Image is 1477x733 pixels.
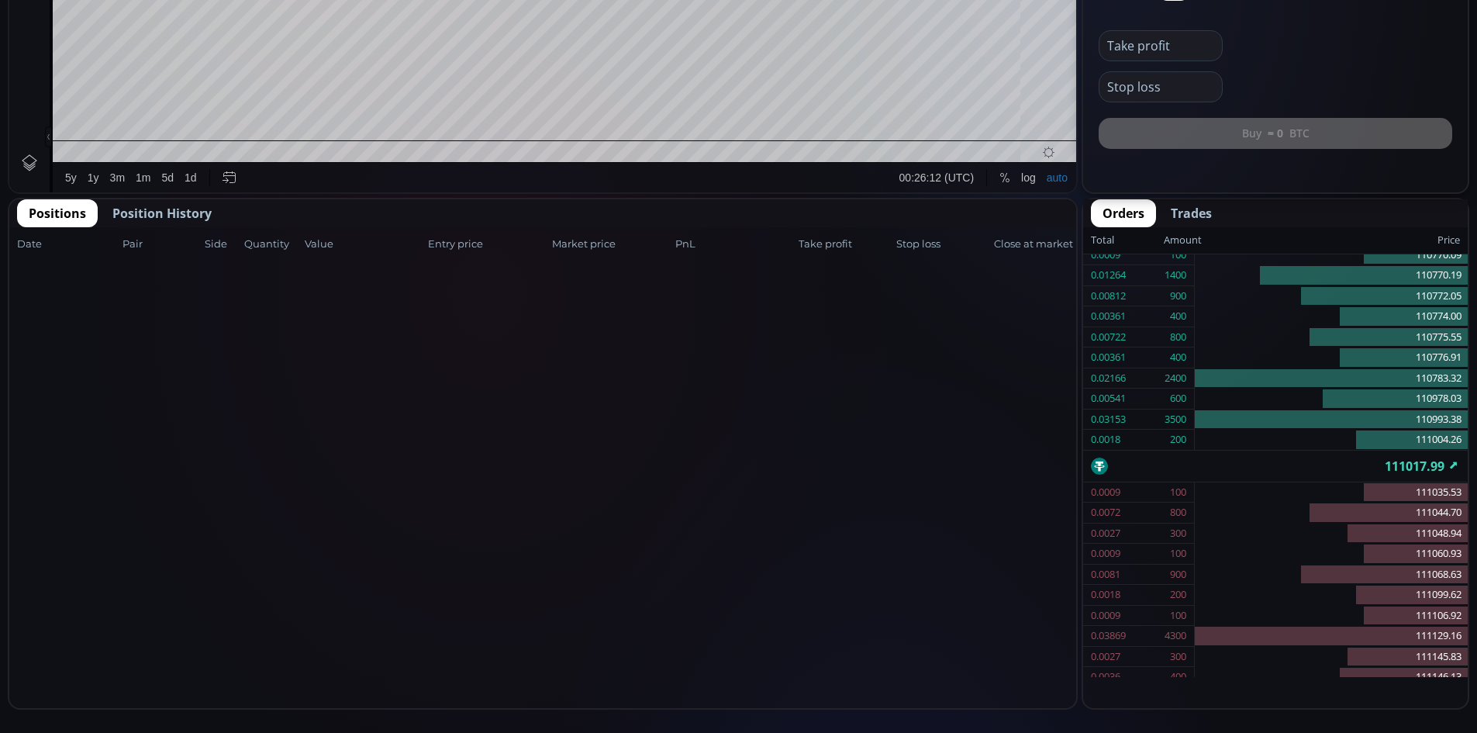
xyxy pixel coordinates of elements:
div: 110993.38 [1195,410,1468,430]
span: Quantity [244,237,300,252]
div: 2400 [1165,368,1186,389]
div: 0.0009 [1091,482,1120,503]
div: 0.03153 [1091,410,1126,430]
div: 110770.09 [1195,245,1468,266]
div: 111017.99 [1083,451,1468,482]
div: 400 [1170,347,1186,368]
button: Positions [17,199,98,227]
span: Date [17,237,118,252]
div: H [237,38,245,50]
div: Indicators [291,9,338,21]
div: 100 [1170,606,1186,626]
div: 100 [1170,544,1186,564]
span: Side [205,237,240,252]
span: Position History [112,204,212,223]
div: 111145.83 [1195,647,1468,668]
div: 1y [78,624,90,636]
div: 111099.62 [1195,585,1468,606]
div: 1 [75,36,91,50]
div: 110978.03 [1195,389,1468,410]
div: 0.0027 [1091,524,1120,544]
span: Market price [552,237,671,252]
div: 400 [1170,667,1186,687]
div: 0.01264 [1091,265,1126,285]
div: 110995.01 [185,38,232,50]
div: C [356,38,364,50]
span: Positions [29,204,86,223]
div: 110995.01 [304,38,351,50]
div: Market open [150,36,164,50]
div: 110783.32 [1195,368,1468,389]
div: 110770.19 [1195,265,1468,286]
div: 0.0018 [1091,585,1120,605]
div: 100 [1170,482,1186,503]
div: 200 [1170,585,1186,605]
span: 00:26:12 (UTC) [890,624,965,636]
div: 0.0027 [1091,647,1120,667]
div: 300 [1170,524,1186,544]
span: Stop loss [896,237,989,252]
div: 5y [56,624,67,636]
div: L [297,38,303,50]
div: 3500 [1165,410,1186,430]
div: 111035.53 [1195,482,1468,503]
div: 110776.91 [1195,347,1468,368]
div: 111030.86 [245,38,292,50]
div: Toggle Auto Scale [1032,615,1064,645]
div: 111048.94 [1195,524,1468,545]
div: BTC [50,36,75,50]
div: 0.0081 [1091,565,1120,585]
div: Total [1091,230,1164,251]
div: 0.02166 [1091,368,1126,389]
div: Price [1202,230,1460,251]
div: 900 [1170,286,1186,306]
span: Orders [1103,204,1144,223]
div: 8 [90,56,95,67]
span: Pair [123,237,200,252]
div: 1400 [1165,265,1186,285]
div: 111129.16 [1195,626,1468,647]
span: Entry price [428,237,547,252]
button: 00:26:12 (UTC) [885,615,970,645]
div: 4300 [1165,626,1186,646]
div: 111017.99 [364,38,411,50]
div: 200 [1170,430,1186,450]
div: 800 [1170,503,1186,523]
div: 0.0009 [1091,544,1120,564]
div: Bitcoin [91,36,138,50]
div: 400 [1170,306,1186,327]
div: Volume [50,56,84,67]
div: Hide Drawings Toolbar [36,579,43,600]
div: Toggle Percentage [985,615,1006,645]
div: 800 [1170,327,1186,347]
div: Toggle Log Scale [1006,615,1032,645]
span: Trades [1171,204,1212,223]
span: Close at market [994,237,1068,252]
div: O [176,38,185,50]
div: 5d [153,624,165,636]
div: 111044.70 [1195,503,1468,524]
div: 0.0018 [1091,430,1120,450]
span: PnL [675,237,794,252]
div: +22.97 (+0.02%) [416,38,492,50]
div: 111068.63 [1195,565,1468,586]
div: 0.00722 [1091,327,1126,347]
button: Orders [1091,199,1156,227]
div: 111106.92 [1195,606,1468,627]
button: Position History [101,199,223,227]
div: 110775.55 [1195,327,1468,348]
div: log [1012,624,1027,636]
div: Compare [210,9,255,21]
div: 0.00541 [1091,389,1126,409]
div: 0.0009 [1091,245,1120,265]
div: auto [1037,624,1058,636]
div: Amount [1164,230,1202,251]
div:  [14,207,26,222]
div: 300 [1170,647,1186,667]
div: 0.00361 [1091,347,1126,368]
div: 900 [1170,565,1186,585]
div: 110774.00 [1195,306,1468,327]
div: 1 m [129,9,144,21]
div: 1m [126,624,141,636]
div: 0.00812 [1091,286,1126,306]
